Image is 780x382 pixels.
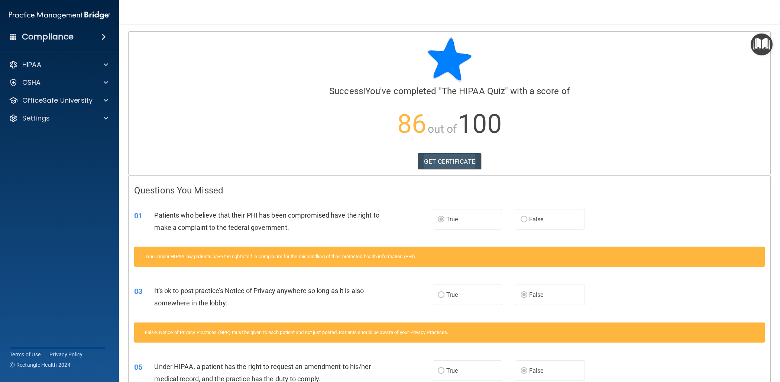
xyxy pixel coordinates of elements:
span: True [446,291,458,298]
p: OfficeSafe University [22,96,93,105]
span: out of [428,122,457,135]
a: Terms of Use [10,351,41,358]
span: 100 [458,109,501,139]
span: False [529,216,544,223]
h4: Compliance [22,32,74,42]
a: OSHA [9,78,108,87]
img: PMB logo [9,8,110,23]
span: 01 [134,211,142,220]
p: Settings [22,114,50,123]
span: Success! [329,86,365,96]
a: Settings [9,114,108,123]
a: OfficeSafe University [9,96,108,105]
input: True [438,292,444,298]
input: True [438,217,444,222]
span: False [529,367,544,374]
input: False [521,292,527,298]
button: Open Resource Center [751,33,773,55]
span: 03 [134,287,142,296]
input: True [438,368,444,374]
span: Ⓒ Rectangle Health 2024 [10,361,71,369]
span: False. Notice of Privacy Practices (NPP) must be given to each patient and not just posted. Patie... [145,330,448,335]
a: GET CERTIFICATE [418,153,481,170]
a: Privacy Policy [49,351,83,358]
span: Patients who believe that their PHI has been compromised have the right to make a complaint to th... [154,211,379,231]
h4: Questions You Missed [134,186,765,195]
span: 86 [397,109,426,139]
a: HIPAA [9,60,108,69]
span: False [529,291,544,298]
input: False [521,217,527,222]
span: It's ok to post practice’s Notice of Privacy anywhere so long as it is also somewhere in the lobby. [154,287,364,307]
span: True [446,216,458,223]
input: False [521,368,527,374]
h4: You've completed " " with a score of [134,86,765,96]
span: The HIPAA Quiz [442,86,505,96]
img: blue-star-rounded.9d042014.png [427,37,472,82]
p: HIPAA [22,60,41,69]
span: True. Under HIPAA law patients have the rights to file complaints for the mishandling of their pr... [145,254,416,259]
p: OSHA [22,78,41,87]
span: True [446,367,458,374]
span: 05 [134,363,142,372]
